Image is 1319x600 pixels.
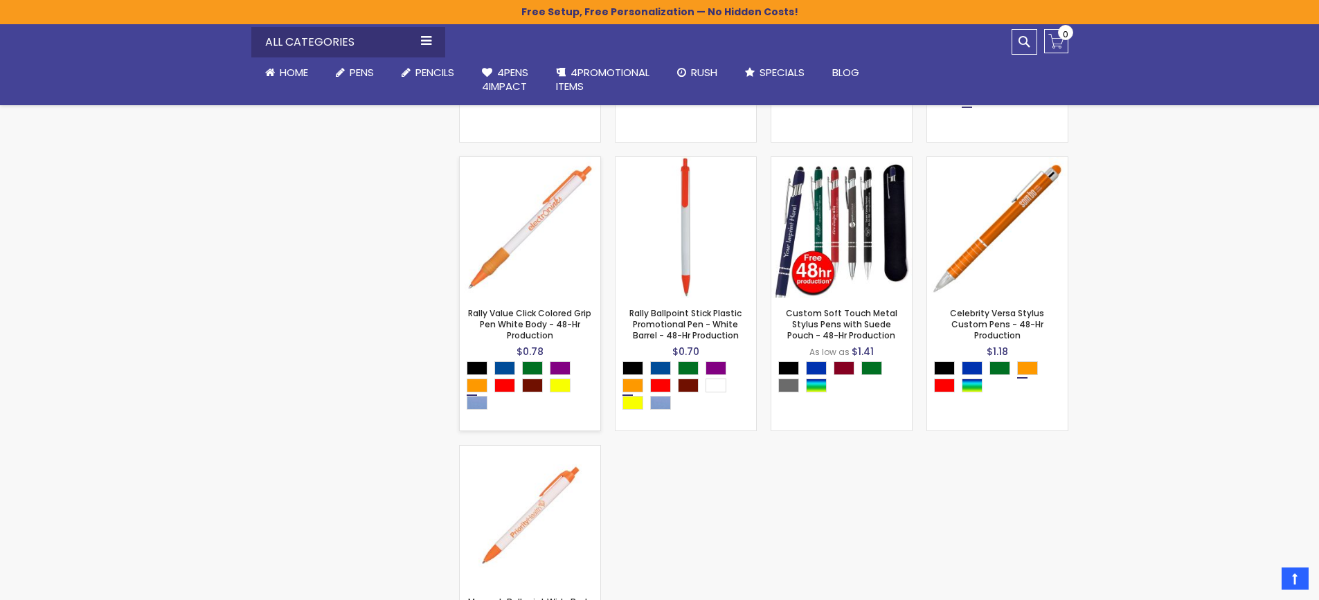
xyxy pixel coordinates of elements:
[731,57,818,88] a: Specials
[672,345,699,358] span: $0.70
[467,396,487,410] div: Pacific Blue
[834,361,854,375] div: Burgundy
[460,446,600,586] img: Monarch Ballpoint Wide Body Pen - 48-Hr Production
[706,379,726,392] div: White
[806,361,827,375] div: Blue
[622,379,643,392] div: Orange
[494,361,515,375] div: Dark Blue
[934,361,1068,396] div: Select A Color
[989,361,1010,375] div: Green
[280,65,308,80] span: Home
[350,65,374,80] span: Pens
[927,156,1068,168] a: Celebrity Versa Stylus Custom Pens - 48-Hr Production
[927,157,1068,298] img: Celebrity Versa Stylus Custom Pens - 48-Hr Production
[622,361,643,375] div: Black
[388,57,468,88] a: Pencils
[934,361,955,375] div: Black
[322,57,388,88] a: Pens
[550,379,571,392] div: Yellow
[467,361,487,375] div: Black
[556,65,649,93] span: 4PROMOTIONAL ITEMS
[950,307,1044,341] a: Celebrity Versa Stylus Custom Pens - 48-Hr Production
[467,379,487,392] div: Orange
[806,379,827,392] div: Assorted
[786,307,897,341] a: Custom Soft Touch Metal Stylus Pens with Suede Pouch - 48-Hr Production
[678,361,699,375] div: Green
[467,361,600,413] div: Select A Color
[987,345,1008,358] span: $1.18
[616,156,756,168] a: Rally Ballpoint Stick Plastic Promotional Pen - White Barrel - 48-Hr Production
[460,156,600,168] a: Rally Value Click Colored Grip Pen White Body - 48-Hr Production
[616,157,756,298] img: Rally Ballpoint Stick Plastic Promotional Pen - White Barrel - 48-Hr Production
[678,379,699,392] div: Maroon
[962,361,982,375] div: Blue
[650,361,671,375] div: Dark Blue
[629,307,742,341] a: Rally Ballpoint Stick Plastic Promotional Pen - White Barrel - 48-Hr Production
[1017,361,1038,375] div: Orange
[691,65,717,80] span: Rush
[522,361,543,375] div: Green
[778,379,799,392] div: Grey
[832,65,859,80] span: Blog
[460,445,600,457] a: Monarch Ballpoint Wide Body Pen - 48-Hr Production
[934,379,955,392] div: Red
[818,57,873,88] a: Blog
[251,57,322,88] a: Home
[771,156,912,168] a: Custom Soft Touch Metal Stylus Pens with Suede Pouch - 48-Hr Production
[778,361,912,396] div: Select A Color
[517,345,544,358] span: $0.78
[1063,28,1068,41] span: 0
[468,57,542,102] a: 4Pens4impact
[1282,567,1309,590] a: Top
[622,361,756,413] div: Select A Color
[962,379,982,392] div: Assorted
[771,157,912,298] img: Custom Soft Touch Metal Stylus Pens with Suede Pouch - 48-Hr Production
[809,346,850,358] span: As low as
[706,361,726,375] div: Purple
[650,379,671,392] div: Red
[482,65,528,93] span: 4Pens 4impact
[550,361,571,375] div: Purple
[415,65,454,80] span: Pencils
[542,57,663,102] a: 4PROMOTIONALITEMS
[494,379,515,392] div: Red
[760,65,805,80] span: Specials
[468,307,591,341] a: Rally Value Click Colored Grip Pen White Body - 48-Hr Production
[522,379,543,392] div: Maroon
[622,396,643,410] div: Yellow
[778,361,799,375] div: Black
[861,361,882,375] div: Green
[663,57,731,88] a: Rush
[251,27,445,57] div: All Categories
[1044,29,1068,53] a: 0
[852,345,874,358] span: $1.41
[460,157,600,298] img: Rally Value Click Colored Grip Pen White Body - 48-Hr Production
[650,396,671,410] div: Pacific Blue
